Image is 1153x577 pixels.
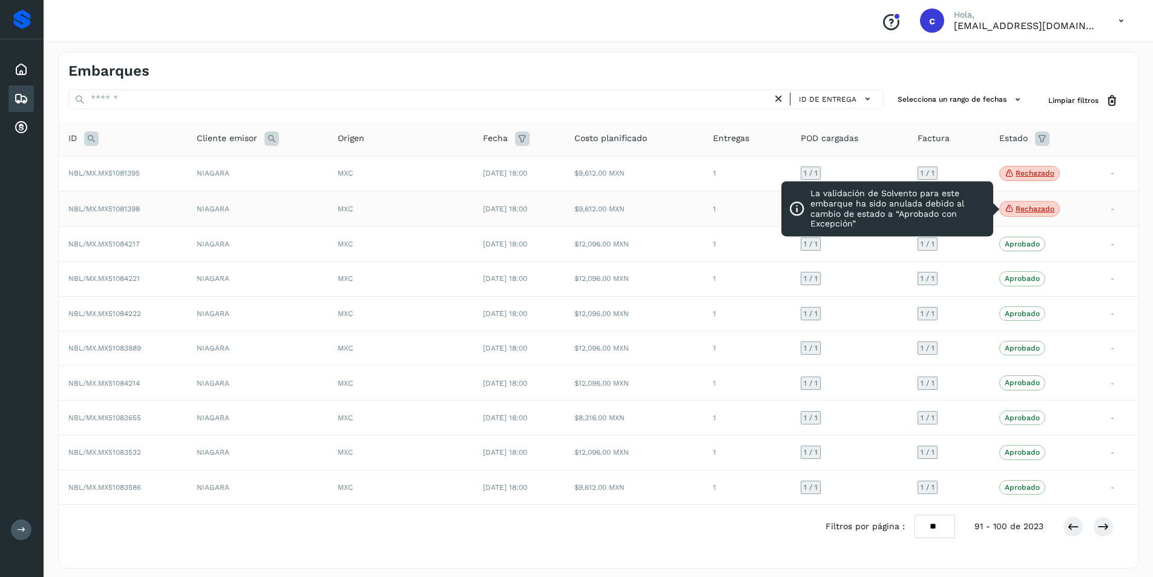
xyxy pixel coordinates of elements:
[1005,483,1040,492] p: Aprobado
[1005,344,1040,352] p: Aprobado
[921,275,935,282] span: 1 / 1
[565,226,703,261] td: $12,096.00 MXN
[68,344,141,352] span: NBL/MX.MX51083889
[483,274,527,283] span: [DATE] 18:00
[804,240,818,248] span: 1 / 1
[810,188,986,229] p: La validación de Solvento para este embarque ha sido anulada debido al cambio de estado a “Aproba...
[703,296,791,331] td: 1
[338,483,353,492] span: MXC
[68,274,140,283] span: NBL/MX.MX51084221
[483,448,527,457] span: [DATE] 18:00
[799,94,856,105] span: ID de entrega
[1101,331,1138,366] td: -
[574,132,647,145] span: Costo planificado
[804,275,818,282] span: 1 / 1
[1005,274,1040,283] p: Aprobado
[703,435,791,470] td: 1
[483,132,508,145] span: Fecha
[187,470,329,504] td: NIAGARA
[187,435,329,470] td: NIAGARA
[187,366,329,400] td: NIAGARA
[921,484,935,491] span: 1 / 1
[68,205,140,213] span: NBL/MX.MX51081398
[68,169,140,177] span: NBL/MX.MX51081395
[565,156,703,191] td: $9,612.00 MXN
[918,132,950,145] span: Factura
[68,132,77,145] span: ID
[187,296,329,331] td: NIAGARA
[338,379,353,387] span: MXC
[703,470,791,504] td: 1
[921,345,935,352] span: 1 / 1
[1101,156,1138,191] td: -
[338,344,353,352] span: MXC
[187,226,329,261] td: NIAGARA
[187,156,329,191] td: NIAGARA
[795,90,878,108] button: ID de entrega
[1101,366,1138,400] td: -
[974,520,1043,533] span: 91 - 100 de 2023
[565,366,703,400] td: $12,096.00 MXN
[565,470,703,504] td: $9,612.00 MXN
[483,169,527,177] span: [DATE] 18:00
[68,309,141,318] span: NBL/MX.MX51084222
[1101,435,1138,470] td: -
[187,191,329,227] td: NIAGARA
[68,240,140,248] span: NBL/MX.MX51084217
[713,132,749,145] span: Entregas
[893,90,1029,110] button: Selecciona un rango de fechas
[921,414,935,421] span: 1 / 1
[565,400,703,435] td: $8,316.00 MXN
[703,331,791,366] td: 1
[954,20,1099,31] p: carlosvazqueztgc@gmail.com
[1101,191,1138,227] td: -
[999,132,1028,145] span: Estado
[804,310,818,317] span: 1 / 1
[1101,226,1138,261] td: -
[483,344,527,352] span: [DATE] 18:00
[8,56,34,83] div: Inicio
[483,414,527,422] span: [DATE] 18:00
[187,331,329,366] td: NIAGARA
[804,170,818,177] span: 1 / 1
[1101,470,1138,504] td: -
[1005,414,1040,422] p: Aprobado
[338,448,353,457] span: MXC
[483,309,527,318] span: [DATE] 18:00
[804,345,818,352] span: 1 / 1
[801,132,858,145] span: POD cargadas
[1016,169,1054,177] p: Rechazado
[703,191,791,227] td: 1
[483,483,527,492] span: [DATE] 18:00
[1016,205,1054,213] p: Rechazado
[483,205,527,213] span: [DATE] 18:00
[565,296,703,331] td: $12,096.00 MXN
[703,400,791,435] td: 1
[1005,240,1040,248] p: Aprobado
[68,483,141,492] span: NBL/MX.MX51083586
[565,435,703,470] td: $12,096.00 MXN
[921,310,935,317] span: 1 / 1
[1101,296,1138,331] td: -
[703,226,791,261] td: 1
[565,331,703,366] td: $12,096.00 MXN
[68,448,141,457] span: NBL/MX.MX51083532
[483,240,527,248] span: [DATE] 18:00
[68,414,141,422] span: NBL/MX.MX51083655
[338,414,353,422] span: MXC
[703,156,791,191] td: 1
[1101,262,1138,296] td: -
[8,85,34,112] div: Embarques
[338,274,353,283] span: MXC
[68,379,140,387] span: NBL/MX.MX51084214
[1005,309,1040,318] p: Aprobado
[921,170,935,177] span: 1 / 1
[483,379,527,387] span: [DATE] 18:00
[565,262,703,296] td: $12,096.00 MXN
[338,169,353,177] span: MXC
[804,484,818,491] span: 1 / 1
[804,449,818,456] span: 1 / 1
[1101,400,1138,435] td: -
[1048,95,1099,106] span: Limpiar filtros
[338,132,364,145] span: Origen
